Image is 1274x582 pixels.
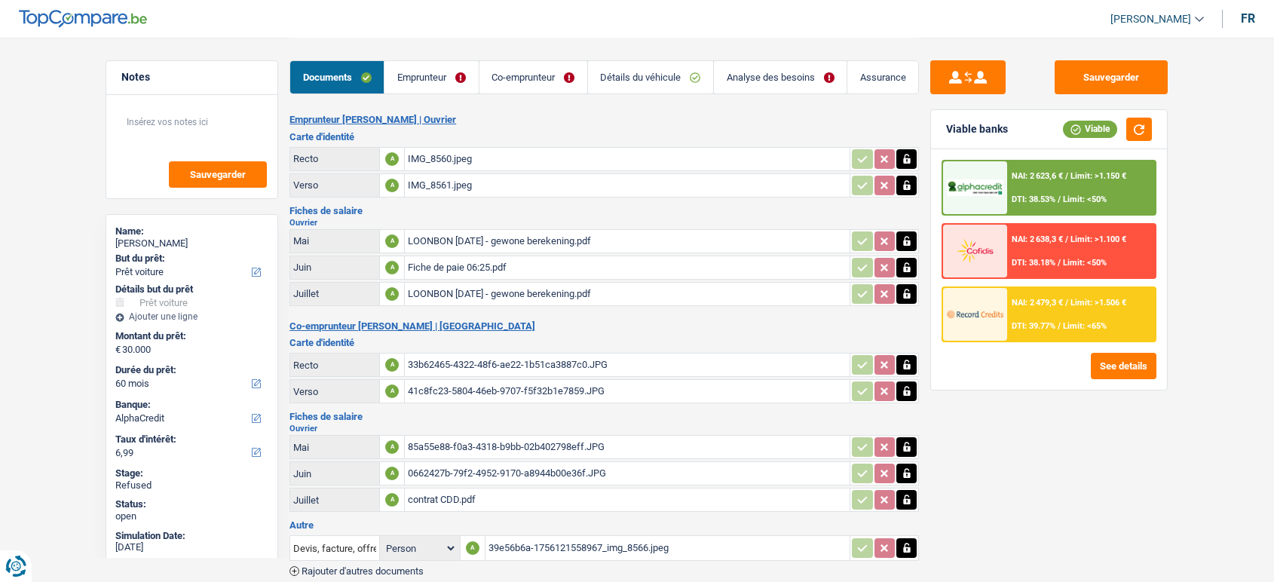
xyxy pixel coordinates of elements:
div: Recto [293,153,376,164]
div: 0662427b-79f2-4952-9170-a8944b00e36f.JPG [408,462,847,485]
button: Rajouter d'autres documents [289,566,424,576]
div: Viable [1063,121,1117,137]
span: NAI: 2 479,3 € [1012,298,1063,308]
span: Limit: >1.506 € [1070,298,1126,308]
span: / [1065,298,1068,308]
div: A [385,261,399,274]
div: A [385,467,399,480]
div: LOONBON [DATE] - gewone berekening.pdf [408,283,847,305]
div: contrat CDD.pdf [408,489,847,511]
div: A [385,179,399,192]
div: Ajouter une ligne [115,311,268,322]
img: TopCompare Logo [19,10,147,28]
img: Record Credits [947,300,1003,328]
div: Juin [293,262,376,273]
div: 41c8fc23-5804-46eb-9707-f5f32b1e7859.JPG [408,380,847,403]
div: Mai [293,235,376,247]
h5: Notes [121,71,262,84]
h2: Emprunteur [PERSON_NAME] | Ouvrier [289,114,919,126]
span: Limit: >1.150 € [1070,171,1126,181]
div: Viable banks [946,123,1008,136]
div: Simulation Date: [115,530,268,542]
span: € [115,344,121,356]
h3: Carte d'identité [289,338,919,348]
span: Limit: <50% [1063,195,1107,204]
div: Stage: [115,467,268,479]
div: Verso [293,179,376,191]
div: open [115,510,268,522]
span: / [1058,321,1061,331]
div: Juin [293,468,376,479]
span: [PERSON_NAME] [1110,13,1191,26]
span: Limit: <50% [1063,258,1107,268]
span: DTI: 39.77% [1012,321,1055,331]
div: IMG_8560.jpeg [408,148,847,170]
a: Co-emprunteur [479,61,587,93]
span: Sauvegarder [190,170,246,179]
div: 85a55e88-f0a3-4318-b9bb-02b402798eff.JPG [408,436,847,458]
img: Cofidis [947,237,1003,265]
a: Emprunteur [384,61,478,93]
div: LOONBON [DATE] - gewone berekening.pdf [408,230,847,253]
div: A [385,384,399,398]
div: fr [1241,11,1255,26]
div: Détails but du prêt [115,283,268,296]
div: Status: [115,498,268,510]
span: DTI: 38.53% [1012,195,1055,204]
label: Durée du prêt: [115,364,265,376]
span: Limit: <65% [1063,321,1107,331]
div: Juillet [293,495,376,506]
div: Recto [293,360,376,371]
span: NAI: 2 623,6 € [1012,171,1063,181]
div: IMG_8561.jpeg [408,174,847,197]
span: DTI: 38.18% [1012,258,1055,268]
img: AlphaCredit [947,179,1003,197]
div: A [385,287,399,301]
h3: Autre [289,520,919,530]
span: / [1058,258,1061,268]
span: / [1058,195,1061,204]
div: Verso [293,386,376,397]
span: Rajouter d'autres documents [302,566,424,576]
h2: Ouvrier [289,219,919,227]
span: / [1065,171,1068,181]
div: A [385,152,399,166]
label: But du prêt: [115,253,265,265]
a: Détails du véhicule [588,61,713,93]
button: Sauvegarder [1055,60,1168,94]
span: NAI: 2 638,3 € [1012,234,1063,244]
h3: Carte d'identité [289,132,919,142]
div: 33b62465-4322-48f6-ae22-1b51ca3887c0.JPG [408,354,847,376]
h3: Fiches de salaire [289,206,919,216]
a: Analyse des besoins [714,61,847,93]
div: A [385,358,399,372]
button: Sauvegarder [169,161,267,188]
h3: Fiches de salaire [289,412,919,421]
h2: Ouvrier [289,424,919,433]
div: Juillet [293,288,376,299]
div: A [385,234,399,248]
label: Montant du prêt: [115,330,265,342]
div: Mai [293,442,376,453]
label: Banque: [115,399,265,411]
a: Documents [290,61,384,93]
div: A [385,493,399,507]
div: Fiche de paie 06:25.pdf [408,256,847,279]
div: [DATE] [115,541,268,553]
div: [PERSON_NAME] [115,237,268,250]
h2: Co-emprunteur [PERSON_NAME] | [GEOGRAPHIC_DATA] [289,320,919,332]
label: Taux d'intérêt: [115,433,265,446]
a: Assurance [847,61,918,93]
div: Refused [115,479,268,492]
div: A [385,440,399,454]
a: [PERSON_NAME] [1098,7,1204,32]
span: / [1065,234,1068,244]
div: Name: [115,225,268,237]
div: A [466,541,479,555]
button: See details [1091,353,1156,379]
span: Limit: >1.100 € [1070,234,1126,244]
div: 39e56b6a-1756121558967_img_8566.jpeg [488,537,847,559]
